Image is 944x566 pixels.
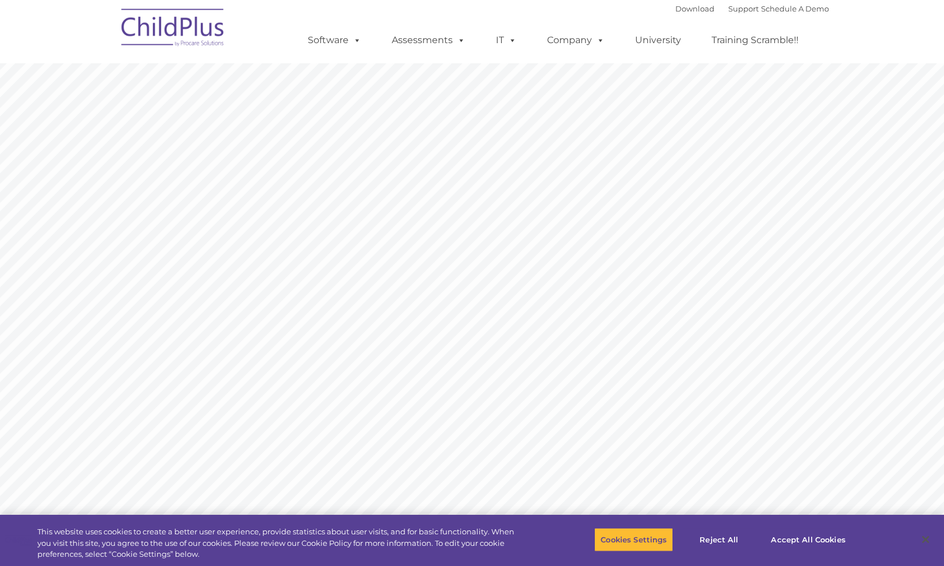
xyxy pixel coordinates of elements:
[700,29,810,52] a: Training Scramble!!
[675,4,714,13] a: Download
[594,527,673,552] button: Cookies Settings
[728,4,759,13] a: Support
[765,527,851,552] button: Accept All Cookies
[761,4,829,13] a: Schedule A Demo
[536,29,616,52] a: Company
[116,1,231,58] img: ChildPlus by Procare Solutions
[37,526,519,560] div: This website uses cookies to create a better user experience, provide statistics about user visit...
[913,527,938,552] button: Close
[675,4,829,13] font: |
[296,29,373,52] a: Software
[624,29,693,52] a: University
[683,527,755,552] button: Reject All
[380,29,477,52] a: Assessments
[484,29,528,52] a: IT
